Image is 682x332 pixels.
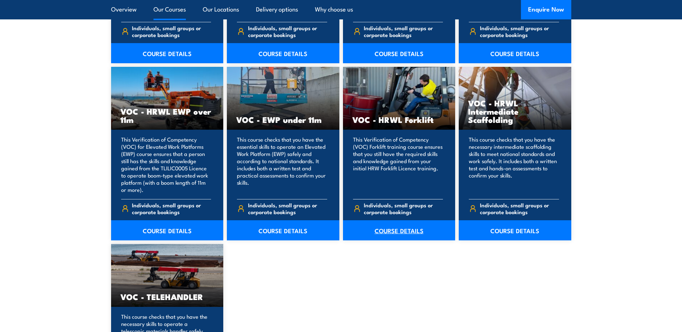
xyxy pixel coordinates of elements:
a: COURSE DETAILS [459,220,571,240]
h3: VOC - HRWL EWP over 11m [120,107,214,124]
p: This Verification of Competency (VOC) Forklift training course ensures that you still have the re... [353,136,443,193]
p: This course checks that you have the necessary intermediate scaffolding skills to meet national s... [469,136,559,193]
h3: VOC - TELEHANDLER [120,292,214,301]
span: Individuals, small groups or corporate bookings [132,24,211,38]
a: COURSE DETAILS [227,220,339,240]
a: COURSE DETAILS [111,220,224,240]
span: Individuals, small groups or corporate bookings [132,202,211,215]
span: Individuals, small groups or corporate bookings [480,24,559,38]
a: COURSE DETAILS [343,43,456,63]
span: Individuals, small groups or corporate bookings [248,202,327,215]
a: COURSE DETAILS [111,43,224,63]
span: Individuals, small groups or corporate bookings [248,24,327,38]
p: This course checks that you have the essential skills to operate an Elevated Work Platform (EWP) ... [237,136,327,193]
h3: VOC - HRWL Forklift [352,115,446,124]
span: Individuals, small groups or corporate bookings [480,202,559,215]
a: COURSE DETAILS [227,43,339,63]
p: This Verification of Competency (VOC) for Elevated Work Platforms (EWP) course ensures that a per... [121,136,211,193]
h3: VOC - HRWL Intermediate Scaffolding [468,99,562,124]
a: COURSE DETAILS [343,220,456,240]
a: COURSE DETAILS [459,43,571,63]
span: Individuals, small groups or corporate bookings [364,24,443,38]
span: Individuals, small groups or corporate bookings [364,202,443,215]
h3: VOC - EWP under 11m [236,115,330,124]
